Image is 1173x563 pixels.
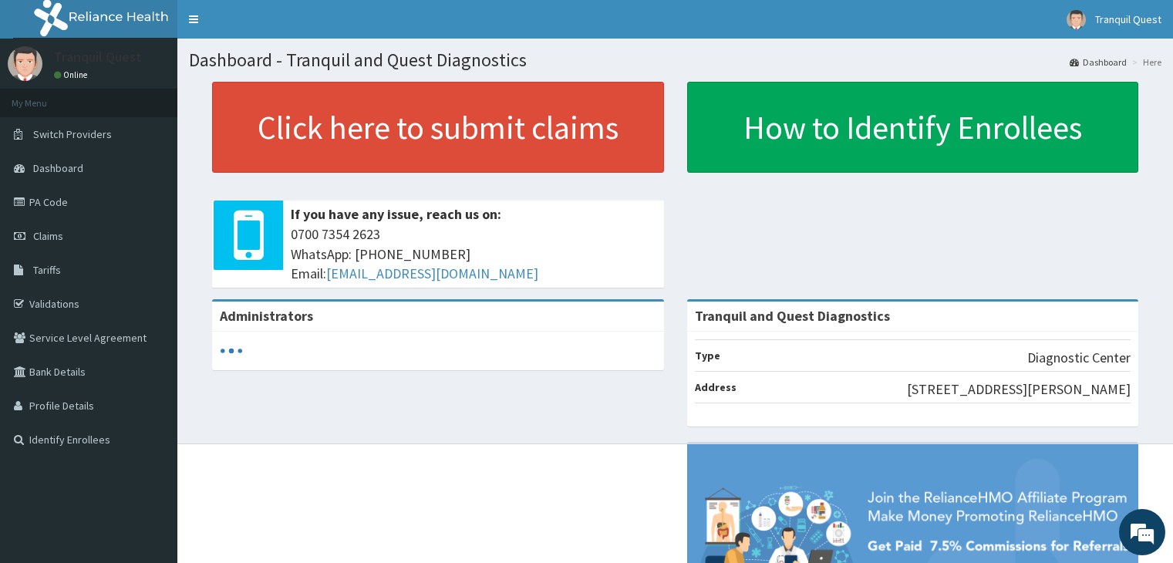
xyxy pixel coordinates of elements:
a: Online [54,69,91,80]
b: Type [695,349,720,362]
span: 0700 7354 2623 WhatsApp: [PHONE_NUMBER] Email: [291,224,656,284]
a: Click here to submit claims [212,82,664,173]
strong: Tranquil and Quest Diagnostics [695,307,890,325]
span: Claims [33,229,63,243]
b: Administrators [220,307,313,325]
span: Tariffs [33,263,61,277]
svg: audio-loading [220,339,243,362]
b: Address [695,380,736,394]
p: [STREET_ADDRESS][PERSON_NAME] [907,379,1131,399]
b: If you have any issue, reach us on: [291,205,501,223]
a: Dashboard [1070,56,1127,69]
a: [EMAIL_ADDRESS][DOMAIN_NAME] [326,265,538,282]
span: Tranquil Quest [1095,12,1161,26]
span: Switch Providers [33,127,112,141]
img: User Image [8,46,42,81]
h1: Dashboard - Tranquil and Quest Diagnostics [189,50,1161,70]
span: Dashboard [33,161,83,175]
li: Here [1128,56,1161,69]
img: User Image [1067,10,1086,29]
p: Tranquil Quest [54,50,142,64]
a: How to Identify Enrollees [687,82,1139,173]
p: Diagnostic Center [1027,348,1131,368]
